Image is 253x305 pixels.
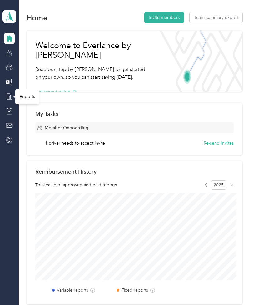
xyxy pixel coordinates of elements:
span: 1 driver needs to accept invite [45,140,105,146]
h1: Welcome to Everlance by [PERSON_NAME] [35,41,147,60]
h1: Home [27,14,47,21]
button: Invite members [144,12,184,23]
div: My Tasks [35,111,234,117]
div: Reports [15,89,39,104]
span: Total value of approved and paid reports [35,182,117,188]
label: Fixed reports [122,287,148,293]
span: 2025 [211,180,226,190]
label: Variable reports [57,287,88,293]
img: Welcome to everlance [156,31,242,92]
iframe: Everlance-gr Chat Button Frame [218,270,253,305]
p: Read our step-by-[PERSON_NAME] to get started on your own, so you can start saving [DATE]. [35,66,147,81]
span: Member Onboarding [45,125,88,131]
button: Get started guide [35,89,77,95]
h2: Reimbursement History [35,168,97,175]
button: Team summary export [190,12,242,23]
button: Re-send invites [204,140,234,146]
